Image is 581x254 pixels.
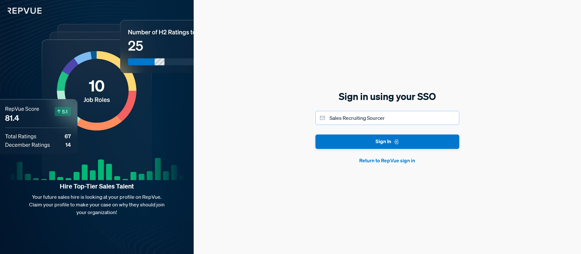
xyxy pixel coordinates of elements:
button: Return to RepVue sign in [315,157,459,164]
p: Your future sales hire is looking at your profile on RepVue. Claim your profile to make your case... [10,193,183,216]
strong: Hire Top-Tier Sales Talent [10,182,183,190]
button: Sign In [315,135,459,149]
h5: Sign in using your SSO [315,90,459,103]
input: Email address [315,111,459,125]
